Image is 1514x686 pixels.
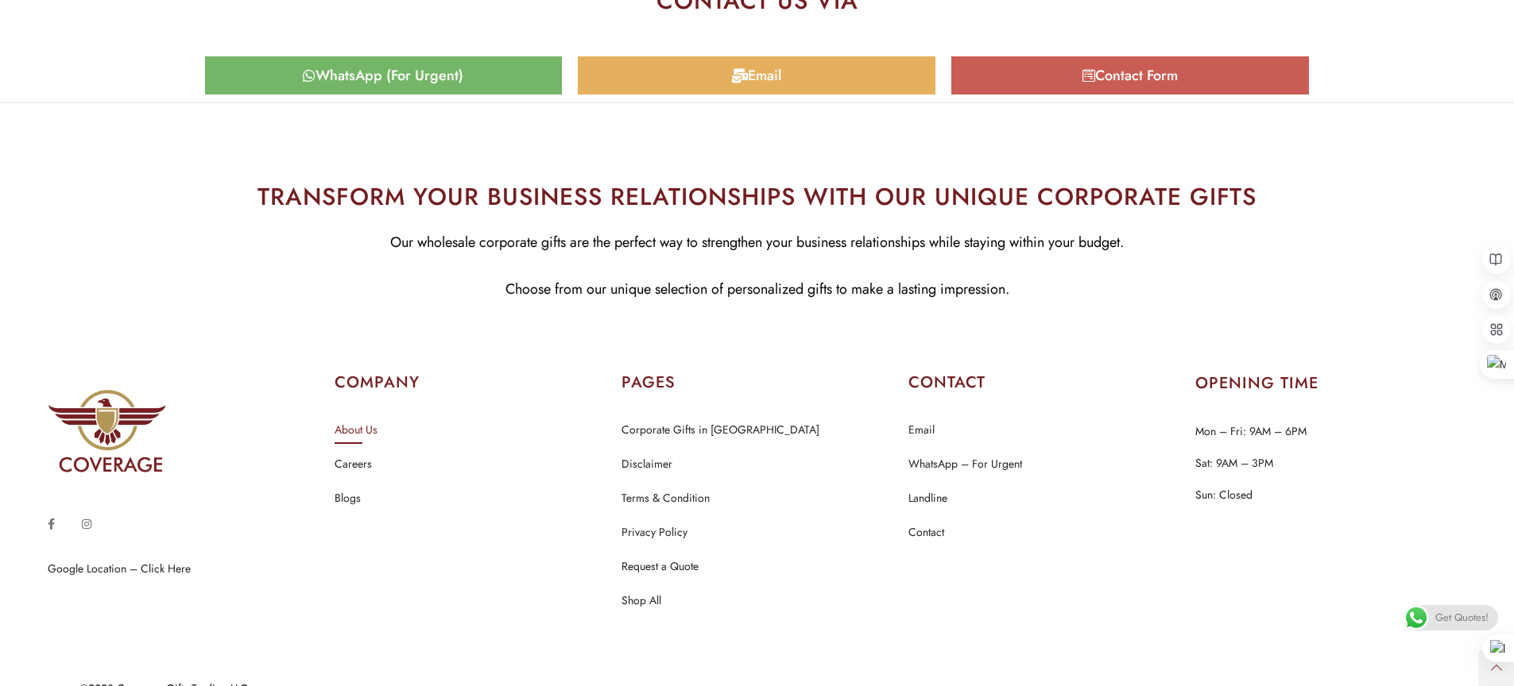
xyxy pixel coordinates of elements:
[621,522,687,543] a: Privacy Policy
[335,488,361,509] a: Blogs
[12,179,1502,214] h2: TRANSFORM YOUR BUSINESS RELATIONSHIPS WITH OUR UNIQUE CORPORATE GIFTS
[908,522,944,543] a: Contact
[951,56,1309,94] a: Contact Form
[48,561,191,576] a: Google Location – Click Here
[908,488,947,509] a: Landline
[335,454,372,475] a: Careers
[621,557,699,577] a: Request a Quote
[621,454,672,475] a: Disclaimer
[205,56,563,94] a: WhatsApp (For Urgent)
[12,230,1502,255] p: Our wholesale corporate gifts are the perfect way to strengthen your business relationships while...
[1435,605,1489,630] span: Get Quotes!
[12,277,1502,302] p: Choose from our unique selection of personalized gifts to make a lasting impression.
[1195,415,1466,511] p: Mon – Fri: 9AM – 6PM Sat: 9AM – 3PM Sun: Closed
[621,591,661,611] a: Shop All
[621,372,893,394] h2: PAGES
[1195,376,1466,391] h2: OPENING TIME
[335,372,606,394] h2: COMPANY
[316,68,463,83] span: WhatsApp (For Urgent)
[908,420,935,441] a: Email
[621,488,710,509] a: Terms & Condition
[578,56,935,94] a: Email
[1095,68,1178,83] span: Contact Form
[908,372,1179,394] h2: CONTACT
[748,68,781,83] span: Email
[335,420,378,441] a: About Us
[908,454,1022,475] a: WhatsApp – For Urgent
[621,420,819,441] a: Corporate Gifts in [GEOGRAPHIC_DATA]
